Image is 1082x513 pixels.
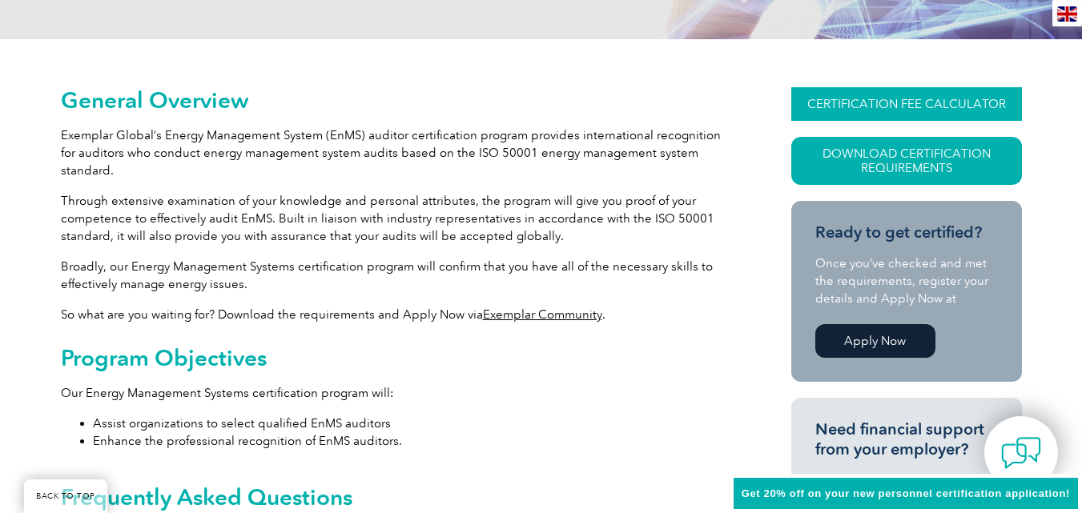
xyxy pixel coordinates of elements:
p: Through extensive examination of your knowledge and personal attributes, the program will give yo... [61,192,734,245]
img: contact-chat.png [1001,433,1041,473]
p: Once you’ve checked and met the requirements, register your details and Apply Now at [815,254,998,307]
p: Our Energy Management Systems certification program will: [61,384,734,402]
p: Exemplar Global’s Energy Management System (EnMS) auditor certification program provides internat... [61,126,734,179]
h2: Frequently Asked Questions [61,484,734,510]
p: Broadly, our Energy Management Systems certification program will confirm that you have all of th... [61,258,734,293]
p: So what are you waiting for? Download the requirements and Apply Now via . [61,306,734,323]
h2: General Overview [61,87,734,113]
h3: Need financial support from your employer? [815,419,998,459]
a: Exemplar Community [483,307,602,322]
a: Apply Now [815,324,935,358]
a: BACK TO TOP [24,479,107,513]
h2: Program Objectives [61,345,734,371]
img: en [1057,6,1077,22]
li: Enhance the professional recognition of EnMS auditors. [93,432,734,450]
li: Assist organizations to select qualified EnMS auditors [93,415,734,432]
a: CERTIFICATION FEE CALCULATOR [791,87,1022,121]
a: Download Certification Requirements [791,137,1022,185]
h3: Ready to get certified? [815,222,998,242]
span: Get 20% off on your new personnel certification application! [742,487,1070,499]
